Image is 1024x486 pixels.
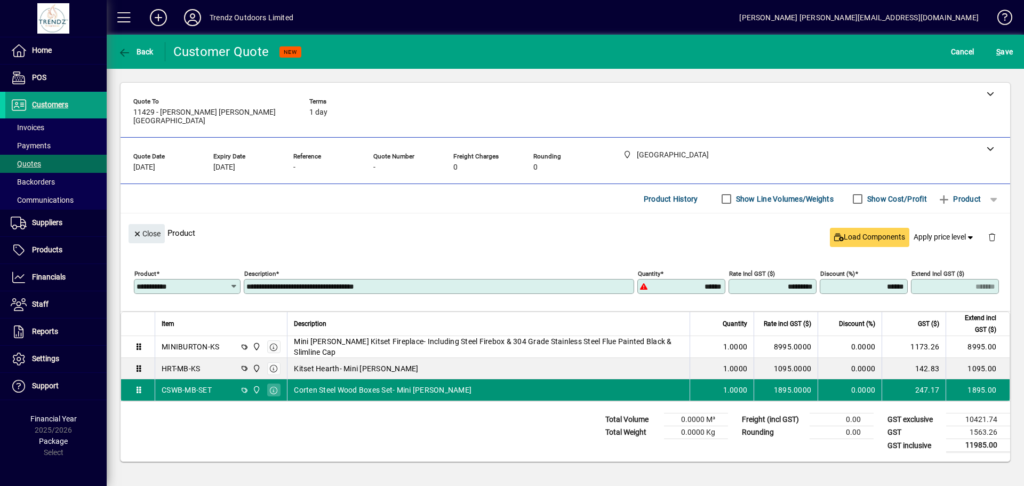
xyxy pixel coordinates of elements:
span: Financials [32,273,66,281]
td: 0.0000 M³ [664,413,728,426]
span: GST ($) [918,318,939,330]
span: Quotes [11,160,41,168]
span: Customers [32,100,68,109]
span: POS [32,73,46,82]
button: Save [994,42,1015,61]
td: 247.17 [882,379,946,401]
app-page-header-button: Delete [979,232,1005,242]
td: 0.0000 [818,358,882,379]
td: 8995.00 [946,336,1010,358]
div: CSWB-MB-SET [162,385,212,395]
a: Staff [5,291,107,318]
td: 0.0000 Kg [664,426,728,439]
span: 1.0000 [723,385,748,395]
td: GST inclusive [882,439,946,452]
mat-label: Product [134,270,156,277]
td: 1173.26 [882,336,946,358]
span: New Plymouth [250,341,262,353]
td: Total Volume [600,413,664,426]
mat-label: Discount (%) [820,270,855,277]
div: Trendz Outdoors Limited [210,9,293,26]
td: Freight (incl GST) [737,413,810,426]
span: Corten Steel Wood Boxes Set- Mini [PERSON_NAME] [294,385,471,395]
label: Show Line Volumes/Weights [734,194,834,204]
a: Products [5,237,107,264]
button: Product History [639,189,702,209]
span: Support [32,381,59,390]
span: S [996,47,1001,56]
label: Show Cost/Profit [865,194,927,204]
a: Communications [5,191,107,209]
span: Extend incl GST ($) [953,312,996,336]
span: Suppliers [32,218,62,227]
span: Package [39,437,68,445]
td: GST exclusive [882,413,946,426]
td: 0.00 [810,413,874,426]
span: Rate incl GST ($) [764,318,811,330]
mat-label: Rate incl GST ($) [729,270,775,277]
a: Home [5,37,107,64]
span: Back [118,47,154,56]
span: Payments [11,141,51,150]
div: Product [121,213,1010,252]
span: 0 [453,163,458,172]
span: [DATE] [133,163,155,172]
span: Load Components [834,232,905,243]
td: 1563.26 [946,426,1010,439]
span: Backorders [11,178,55,186]
div: 8995.0000 [761,341,811,352]
span: Staff [32,300,49,308]
span: 1.0000 [723,363,748,374]
span: Product History [644,190,698,208]
td: 0.0000 [818,379,882,401]
td: Total Weight [600,426,664,439]
td: 1095.00 [946,358,1010,379]
span: New Plymouth [250,363,262,375]
button: Close [129,224,165,243]
button: Load Components [830,228,909,247]
span: Reports [32,327,58,336]
span: Home [32,46,52,54]
span: 0 [533,163,538,172]
span: Financial Year [30,415,77,423]
span: Communications [11,196,74,204]
td: 10421.74 [946,413,1010,426]
app-page-header-button: Back [107,42,165,61]
span: New Plymouth [250,384,262,396]
span: Product [938,190,981,208]
span: - [373,163,375,172]
td: 0.0000 [818,336,882,358]
span: Description [294,318,326,330]
button: Delete [979,224,1005,250]
td: Rounding [737,426,810,439]
div: [PERSON_NAME] [PERSON_NAME][EMAIL_ADDRESS][DOMAIN_NAME] [739,9,979,26]
app-page-header-button: Close [126,228,167,238]
span: NEW [284,49,297,55]
button: Cancel [948,42,977,61]
span: Close [133,225,161,243]
span: Quantity [723,318,747,330]
div: Customer Quote [173,43,269,60]
a: Financials [5,264,107,291]
a: Payments [5,137,107,155]
span: ave [996,43,1013,60]
button: Product [932,189,986,209]
button: Add [141,8,175,27]
mat-label: Description [244,270,276,277]
td: GST [882,426,946,439]
button: Apply price level [909,228,980,247]
div: 1095.0000 [761,363,811,374]
td: 142.83 [882,358,946,379]
a: Suppliers [5,210,107,236]
span: - [293,163,295,172]
a: Reports [5,318,107,345]
a: Settings [5,346,107,372]
a: Quotes [5,155,107,173]
span: Settings [32,354,59,363]
a: Backorders [5,173,107,191]
mat-label: Quantity [638,270,660,277]
div: HRT-MB-KS [162,363,200,374]
button: Back [115,42,156,61]
span: Item [162,318,174,330]
td: 0.00 [810,426,874,439]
